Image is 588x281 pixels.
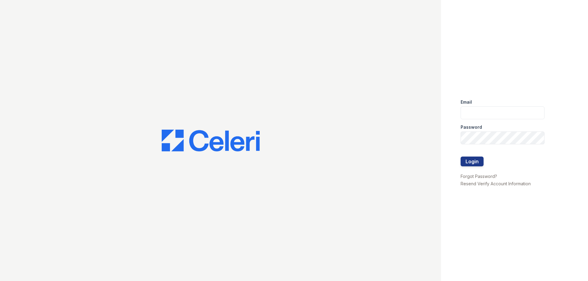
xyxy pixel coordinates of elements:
[461,157,484,166] button: Login
[162,130,260,152] img: CE_Logo_Blue-a8612792a0a2168367f1c8372b55b34899dd931a85d93a1a3d3e32e68fde9ad4.png
[461,99,472,105] label: Email
[461,124,482,130] label: Password
[461,174,497,179] a: Forgot Password?
[461,181,531,186] a: Resend Verify Account Information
